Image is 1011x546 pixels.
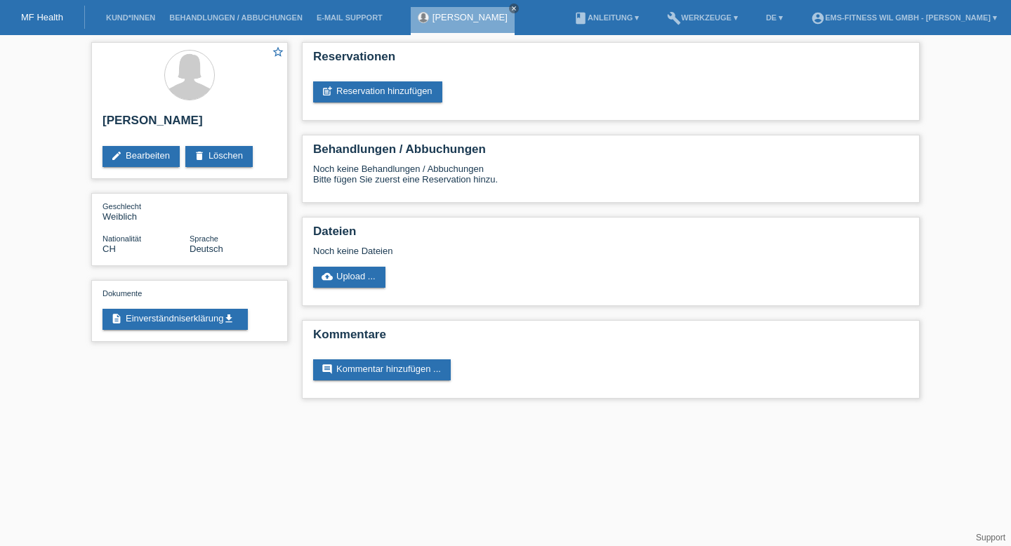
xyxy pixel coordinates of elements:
[811,11,825,25] i: account_circle
[103,289,142,298] span: Dokumente
[194,150,205,161] i: delete
[759,13,790,22] a: DE ▾
[310,13,390,22] a: E-Mail Support
[272,46,284,58] i: star_border
[313,359,451,380] a: commentKommentar hinzufügen ...
[111,313,122,324] i: description
[111,150,122,161] i: edit
[103,244,116,254] span: Schweiz
[223,313,234,324] i: get_app
[103,309,248,330] a: descriptionEinverständniserklärungget_app
[103,201,190,222] div: Weiblich
[162,13,310,22] a: Behandlungen / Abbuchungen
[567,13,646,22] a: bookAnleitung ▾
[509,4,519,13] a: close
[322,271,333,282] i: cloud_upload
[103,146,180,167] a: editBearbeiten
[322,86,333,97] i: post_add
[21,12,63,22] a: MF Health
[510,5,517,12] i: close
[322,364,333,375] i: comment
[103,234,141,243] span: Nationalität
[804,13,1004,22] a: account_circleEMS-Fitness Wil GmbH - [PERSON_NAME] ▾
[190,244,223,254] span: Deutsch
[103,114,277,135] h2: [PERSON_NAME]
[313,164,908,195] div: Noch keine Behandlungen / Abbuchungen Bitte fügen Sie zuerst eine Reservation hinzu.
[660,13,745,22] a: buildWerkzeuge ▾
[976,533,1005,542] a: Support
[103,202,141,211] span: Geschlecht
[667,11,681,25] i: build
[190,234,218,243] span: Sprache
[313,225,908,246] h2: Dateien
[272,46,284,60] a: star_border
[313,50,908,71] h2: Reservationen
[574,11,588,25] i: book
[99,13,162,22] a: Kund*innen
[313,267,385,288] a: cloud_uploadUpload ...
[313,142,908,164] h2: Behandlungen / Abbuchungen
[313,246,742,256] div: Noch keine Dateien
[432,12,508,22] a: [PERSON_NAME]
[185,146,253,167] a: deleteLöschen
[313,328,908,349] h2: Kommentare
[313,81,442,102] a: post_addReservation hinzufügen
